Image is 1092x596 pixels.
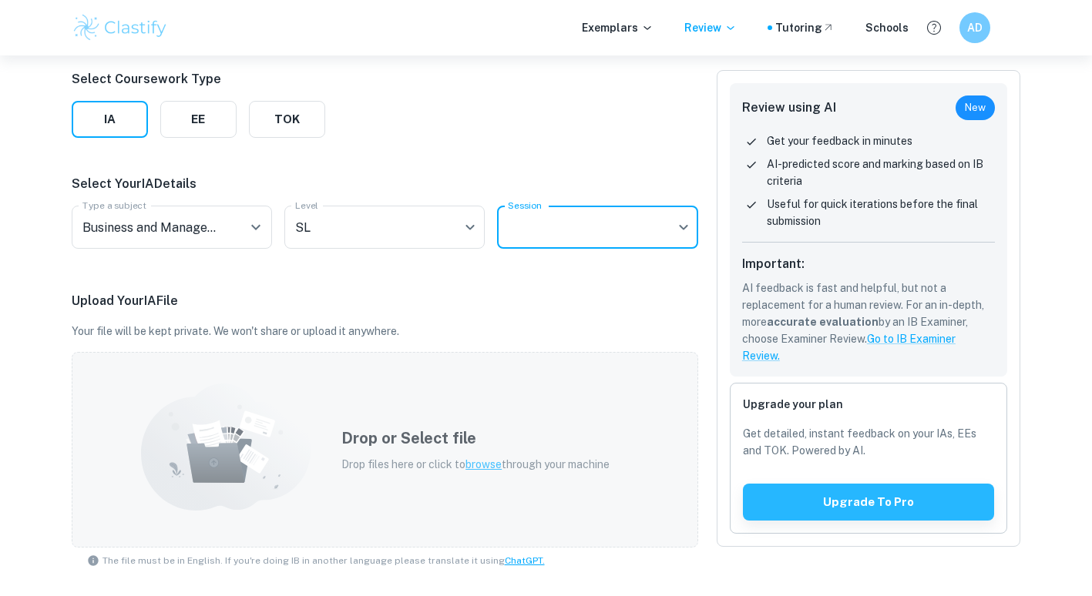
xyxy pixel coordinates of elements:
p: Get your feedback in minutes [767,132,912,149]
div: SL [284,206,485,249]
button: TOK [249,101,325,138]
h6: Important: [742,255,996,273]
span: The file must be in English. If you're doing IB in another language please translate it using [102,554,545,568]
button: Help and Feedback [921,15,947,41]
h6: Review using AI [742,99,836,117]
button: AD [959,12,990,43]
h5: Drop or Select file [341,427,610,450]
b: accurate evaluation [767,316,879,328]
p: AI-predicted score and marking based on IB criteria [767,156,996,189]
p: Exemplars [582,19,654,36]
p: Useful for quick iterations before the final submission [767,196,996,229]
img: Clastify logo [72,12,170,43]
span: New [956,100,995,116]
a: Tutoring [775,19,835,36]
p: Drop files here or click to through your machine [341,456,610,473]
label: Level [295,199,318,212]
a: ChatGPT. [505,555,545,566]
p: Get detailed, instant feedback on your IAs, EEs and TOK. Powered by AI. [743,425,995,459]
h6: Upgrade your plan [743,396,995,413]
button: EE [160,101,237,138]
p: Your file will be kept private. We won't share or upload it anywhere. [72,323,698,340]
button: Upgrade to pro [743,484,995,521]
button: Open [245,216,267,238]
p: AI feedback is fast and helpful, but not a replacement for a human review. For an in-depth, more ... [742,280,996,364]
p: Select Coursework Type [72,70,325,89]
label: Session [508,199,542,212]
label: Type a subject [82,199,146,212]
button: IA [72,101,148,138]
p: Review [684,19,737,36]
p: Upload Your IA File [72,292,698,310]
p: Select Your IA Details [72,175,698,193]
span: browse [465,458,502,470]
a: Schools [865,19,909,36]
h6: AD [966,19,983,36]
